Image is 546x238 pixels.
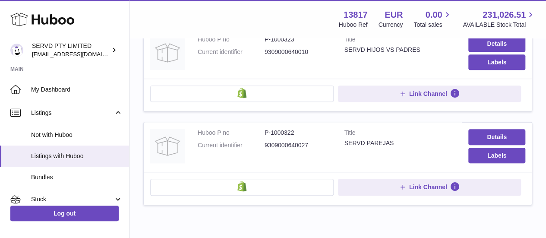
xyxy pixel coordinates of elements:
a: Details [468,36,525,51]
a: 231,026.51 AVAILABLE Stock Total [463,9,536,29]
strong: Title [344,129,456,139]
img: internalAdmin-13817@internal.huboo.com [10,44,23,57]
img: shopify-small.png [237,181,246,191]
span: My Dashboard [31,86,123,94]
strong: 13817 [344,9,368,21]
dd: 9309000640010 [265,48,331,56]
span: Link Channel [409,90,447,98]
div: Currency [379,21,403,29]
img: SERVD PAREJAS [150,129,185,163]
span: 0.00 [426,9,442,21]
img: shopify-small.png [237,88,246,98]
dt: Huboo P no [198,129,265,137]
dt: Huboo P no [198,35,265,44]
button: Labels [468,54,525,70]
strong: Title [344,35,456,46]
dd: 9309000640027 [265,141,331,149]
button: Link Channel [338,86,521,102]
a: 0.00 Total sales [413,9,452,29]
span: AVAILABLE Stock Total [463,21,536,29]
dt: Current identifier [198,141,265,149]
div: Huboo Ref [339,21,368,29]
span: Link Channel [409,183,447,191]
a: Details [468,129,525,145]
a: Log out [10,206,119,221]
div: SERVD HIJOS VS PADRES [344,46,456,54]
div: SERVD PTY LIMITED [32,42,110,58]
span: Stock [31,195,114,203]
span: 231,026.51 [483,9,526,21]
button: Labels [468,148,525,163]
dd: P-1000322 [265,129,331,137]
span: Not with Huboo [31,131,123,139]
span: Total sales [413,21,452,29]
span: Bundles [31,173,123,181]
span: Listings with Huboo [31,152,123,160]
strong: EUR [385,9,403,21]
dt: Current identifier [198,48,265,56]
div: SERVD PAREJAS [344,139,456,147]
dd: P-1000323 [265,35,331,44]
span: [EMAIL_ADDRESS][DOMAIN_NAME] [32,51,127,57]
button: Link Channel [338,179,521,195]
span: Listings [31,109,114,117]
img: SERVD HIJOS VS PADRES [150,35,185,70]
